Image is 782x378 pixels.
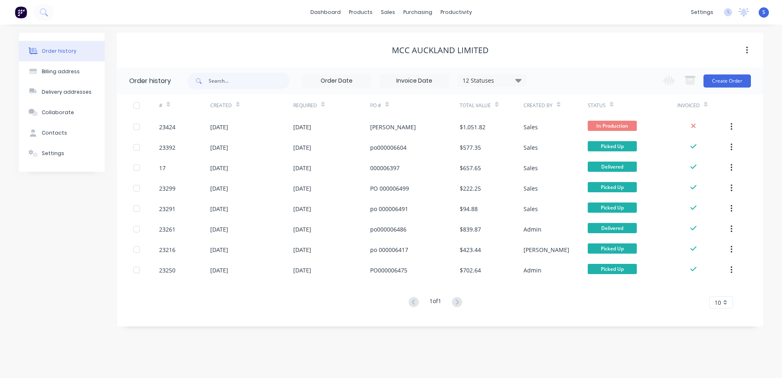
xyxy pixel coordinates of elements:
div: PO # [370,102,381,109]
div: Billing address [42,68,80,75]
div: $423.44 [460,245,481,254]
input: Order Date [302,75,371,87]
div: Required [293,94,370,117]
div: # [159,94,210,117]
button: Order history [19,41,105,61]
div: products [345,6,377,18]
div: Settings [42,150,64,157]
div: $1,051.82 [460,123,485,131]
button: Contacts [19,123,105,143]
img: Factory [15,6,27,18]
div: [DATE] [210,184,228,193]
div: $577.35 [460,143,481,152]
div: [DATE] [210,164,228,172]
div: MCC Auckland Limited [392,45,489,55]
div: Sales [524,123,538,131]
button: Create Order [703,74,751,88]
div: Order history [42,47,76,55]
span: Picked Up [588,264,637,274]
div: Created [210,102,232,109]
div: [PERSON_NAME] [524,245,569,254]
div: $702.64 [460,266,481,274]
div: Sales [524,205,538,213]
div: Contacts [42,129,67,137]
div: [DATE] [210,225,228,234]
div: [DATE] [293,266,311,274]
div: Invoiced [677,94,728,117]
div: Delivery addresses [42,88,92,96]
div: Sales [524,164,538,172]
div: PO # [370,94,460,117]
input: Search... [209,73,290,89]
div: [DATE] [210,143,228,152]
div: 1 of 1 [429,297,441,308]
div: sales [377,6,399,18]
div: $94.88 [460,205,478,213]
div: [DATE] [293,245,311,254]
div: $222.25 [460,184,481,193]
div: settings [687,6,717,18]
div: purchasing [399,6,436,18]
div: 23299 [159,184,175,193]
span: Picked Up [588,243,637,254]
div: 23392 [159,143,175,152]
div: [DATE] [293,225,311,234]
div: 23261 [159,225,175,234]
span: Picked Up [588,182,637,192]
button: Billing address [19,61,105,82]
div: [DATE] [293,164,311,172]
div: [DATE] [293,205,311,213]
span: Picked Up [588,141,637,151]
div: Status [588,102,606,109]
input: Invoice Date [380,75,449,87]
button: Delivery addresses [19,82,105,102]
a: dashboard [306,6,345,18]
div: Required [293,102,317,109]
div: 23291 [159,205,175,213]
div: Sales [524,143,538,152]
div: Created By [524,102,553,109]
div: po 000006491 [370,205,408,213]
div: # [159,102,162,109]
div: [DATE] [293,143,311,152]
div: po000006604 [370,143,407,152]
div: PO000006475 [370,266,407,274]
div: Created [210,94,293,117]
span: 10 [715,298,721,307]
div: [DATE] [210,245,228,254]
div: Collaborate [42,109,74,116]
div: [DATE] [210,205,228,213]
div: [DATE] [210,123,228,131]
div: productivity [436,6,476,18]
div: Admin [524,225,542,234]
div: Sales [524,184,538,193]
div: PO 000006499 [370,184,409,193]
div: po000006486 [370,225,407,234]
span: In Production [588,121,637,131]
span: Delivered [588,223,637,233]
div: 17 [159,164,166,172]
span: Picked Up [588,202,637,213]
div: 23216 [159,245,175,254]
span: Delivered [588,162,637,172]
button: Collaborate [19,102,105,123]
div: 000006397 [370,164,400,172]
div: Created By [524,94,587,117]
div: Status [588,94,677,117]
div: 23250 [159,266,175,274]
div: 23424 [159,123,175,131]
div: [DATE] [210,266,228,274]
div: $839.87 [460,225,481,234]
div: [DATE] [293,184,311,193]
div: Total Value [460,102,491,109]
div: [PERSON_NAME] [370,123,416,131]
div: Total Value [460,94,524,117]
div: Invoiced [677,102,700,109]
button: Settings [19,143,105,164]
div: Order history [129,76,171,86]
div: po 000006417 [370,245,408,254]
div: $657.65 [460,164,481,172]
div: 12 Statuses [458,76,526,85]
span: S [762,9,765,16]
div: [DATE] [293,123,311,131]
